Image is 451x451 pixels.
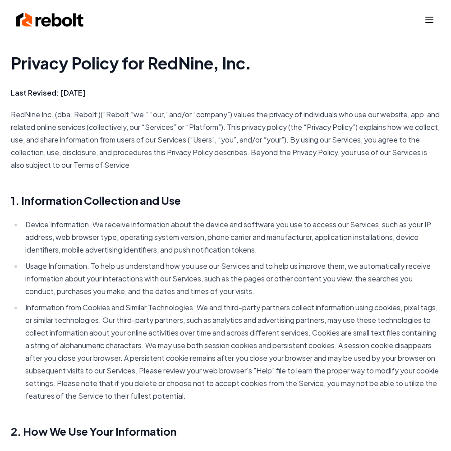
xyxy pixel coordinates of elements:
strong: Last Revised: [DATE] [11,88,85,97]
li: Information from Cookies and Similar Technologies. We and third-party partners collect informatio... [23,301,440,402]
li: Device Information. We receive information about the device and software you use to access our Se... [23,218,440,256]
h2: 2. How We Use Your Information [11,424,440,438]
p: RedNine Inc. (dba. Rebolt )(“Rebolt “we,” “our,” and/or “company”) values the privacy of individu... [11,108,440,171]
li: Usage Information. To help us understand how you use our Services and to help us improve them, we... [23,260,440,298]
h2: 1. Information Collection and Use [11,193,440,207]
h1: Privacy Policy for RedNine, Inc. [11,54,440,72]
button: Toggle mobile menu [424,14,435,25]
img: Rebolt Logo [16,11,84,29]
